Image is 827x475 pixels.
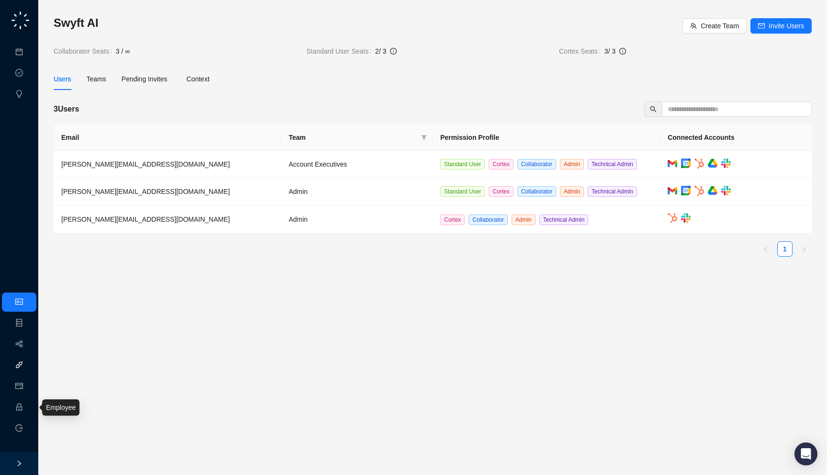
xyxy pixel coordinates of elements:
[588,159,637,170] span: Technical Admin
[61,160,230,168] span: [PERSON_NAME][EMAIL_ADDRESS][DOMAIN_NAME]
[440,159,485,170] span: Standard User
[690,23,697,29] span: team
[801,247,807,252] span: right
[54,15,682,31] h3: Swyft AI
[54,46,116,57] span: Collaborator Seats
[588,186,637,197] span: Technical Admin
[559,46,604,57] span: Cortex Seats
[708,159,717,168] img: google-drive-B8kBQk6e.png
[16,460,22,467] span: right
[560,159,584,170] span: Admin
[668,187,677,194] img: gmail-BGivzU6t.png
[517,159,556,170] span: Collaborator
[794,442,817,465] div: Open Intercom Messenger
[701,21,739,31] span: Create Team
[281,178,433,205] td: Admin
[721,186,731,195] img: slack-Cn3INd-T.png
[289,132,417,143] span: Team
[694,158,704,169] img: hubspot-DkpyWjJb.png
[469,215,507,225] span: Collaborator
[619,48,626,55] span: info-circle
[769,21,804,31] span: Invite Users
[660,124,812,151] th: Connected Accounts
[187,74,210,84] div: Context
[281,205,433,234] td: Admin
[560,186,584,197] span: Admin
[61,215,230,223] span: [PERSON_NAME][EMAIL_ADDRESS][DOMAIN_NAME]
[122,75,168,83] span: Pending Invites
[796,241,812,257] button: right
[721,158,731,168] img: slack-Cn3INd-T.png
[10,10,31,31] img: logo-small-C4UdH2pc.png
[758,23,765,29] span: mail
[390,48,397,55] span: info-circle
[61,188,230,195] span: [PERSON_NAME][EMAIL_ADDRESS][DOMAIN_NAME]
[517,186,556,197] span: Collaborator
[419,130,429,145] span: filter
[668,160,677,167] img: gmail-BGivzU6t.png
[758,241,773,257] li: Previous Page
[489,159,513,170] span: Cortex
[539,215,589,225] span: Technical Admin
[681,158,691,168] img: google-calendar-CQ10Lu9x.png
[650,106,657,113] span: search
[421,135,427,140] span: filter
[750,18,812,34] button: Invite Users
[433,124,660,151] th: Permission Profile
[54,103,79,115] h5: 3 Users
[306,46,375,57] span: Standard User Seats
[54,124,281,151] th: Email
[668,213,677,223] img: hubspot-DkpyWjJb.png
[512,215,536,225] span: Admin
[682,18,747,34] button: Create Team
[763,247,769,252] span: left
[281,151,433,178] td: Account Executives
[796,241,812,257] li: Next Page
[54,74,71,84] div: Users
[777,241,793,257] li: 1
[489,186,513,197] span: Cortex
[758,241,773,257] button: left
[708,186,717,195] img: google-drive-B8kBQk6e.png
[116,46,130,57] span: 3 / ∞
[375,47,386,55] span: 2 / 3
[694,186,704,196] img: hubspot-DkpyWjJb.png
[681,186,691,195] img: google-calendar-CQ10Lu9x.png
[604,47,615,55] span: 3 / 3
[778,242,792,256] a: 1
[15,424,23,432] span: logout
[440,186,485,197] span: Standard User
[440,215,465,225] span: Cortex
[87,74,106,84] div: Teams
[681,213,691,223] img: slack-Cn3INd-T.png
